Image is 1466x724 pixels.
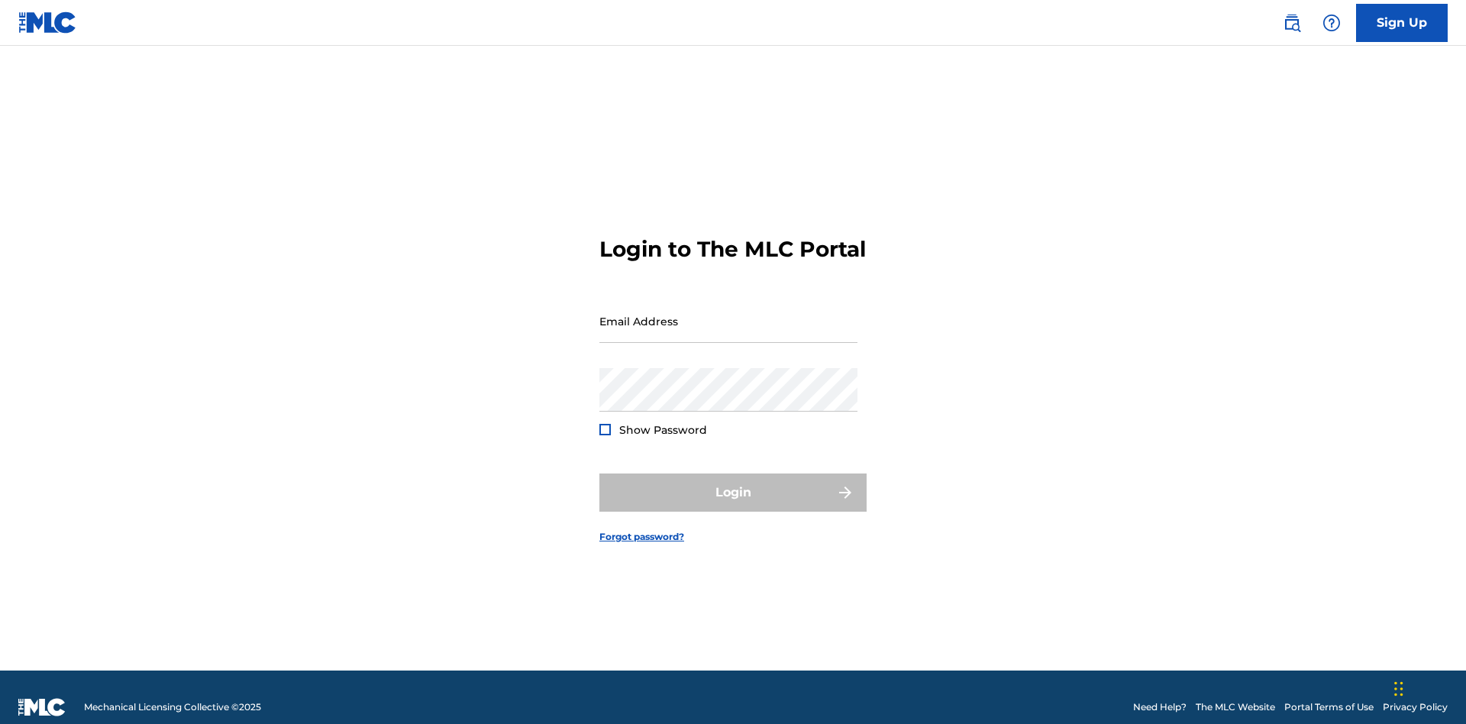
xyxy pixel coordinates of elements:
[18,698,66,716] img: logo
[599,236,866,263] h3: Login to The MLC Portal
[1390,651,1466,724] iframe: Chat Widget
[1394,666,1403,712] div: Drag
[1277,8,1307,38] a: Public Search
[1133,700,1187,714] a: Need Help?
[1284,700,1374,714] a: Portal Terms of Use
[599,530,684,544] a: Forgot password?
[1322,14,1341,32] img: help
[1356,4,1448,42] a: Sign Up
[18,11,77,34] img: MLC Logo
[84,700,261,714] span: Mechanical Licensing Collective © 2025
[1196,700,1275,714] a: The MLC Website
[1283,14,1301,32] img: search
[619,423,707,437] span: Show Password
[1383,700,1448,714] a: Privacy Policy
[1316,8,1347,38] div: Help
